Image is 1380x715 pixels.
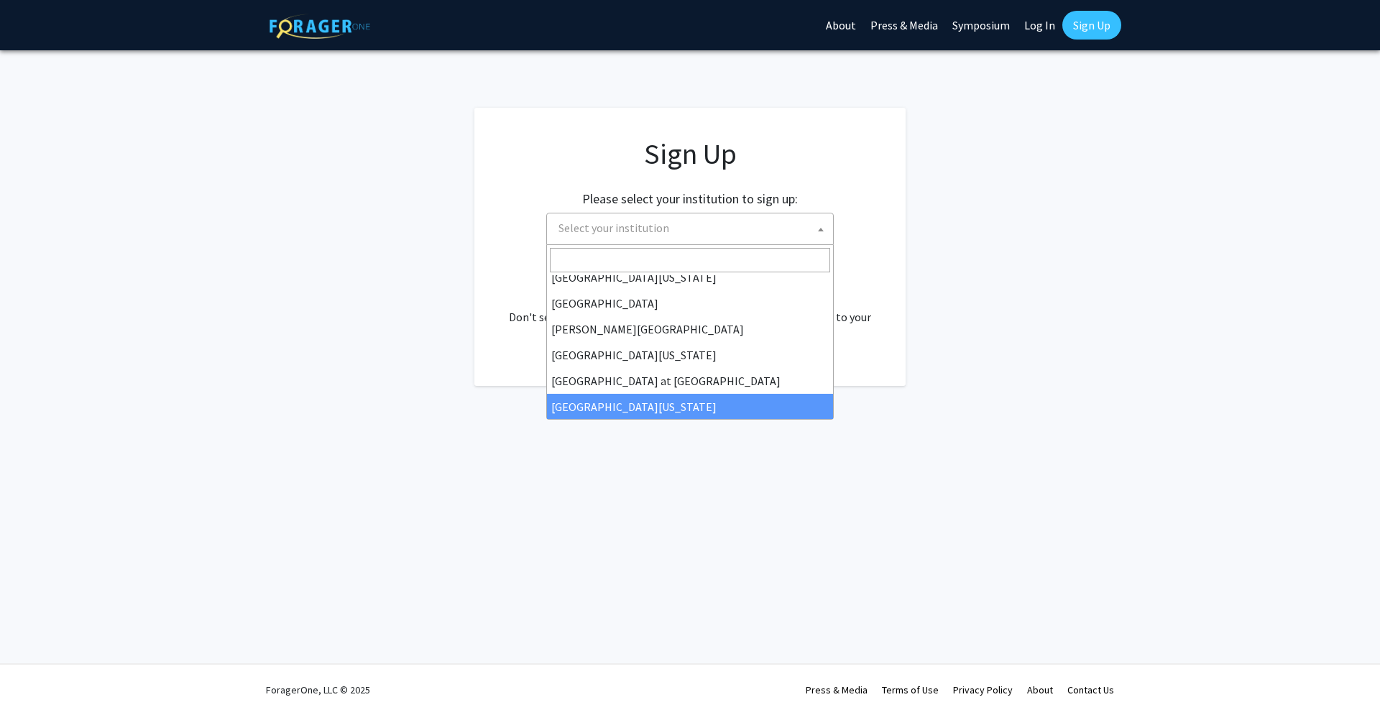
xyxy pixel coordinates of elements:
h2: Please select your institution to sign up: [582,191,798,207]
li: [PERSON_NAME][GEOGRAPHIC_DATA] [547,316,833,342]
li: [GEOGRAPHIC_DATA][US_STATE] [547,264,833,290]
div: ForagerOne, LLC © 2025 [266,665,370,715]
iframe: Chat [11,650,61,704]
li: [GEOGRAPHIC_DATA] [547,290,833,316]
a: About [1027,683,1053,696]
li: [GEOGRAPHIC_DATA][US_STATE] [547,342,833,368]
a: Privacy Policy [953,683,1013,696]
li: [GEOGRAPHIC_DATA] at [GEOGRAPHIC_DATA] [547,368,833,394]
li: [GEOGRAPHIC_DATA][US_STATE] [547,394,833,420]
span: Select your institution [558,221,669,235]
input: Search [550,248,830,272]
a: Sign Up [1062,11,1121,40]
div: Already have an account? . Don't see your institution? about bringing ForagerOne to your institut... [503,274,877,343]
span: Select your institution [546,213,834,245]
a: Press & Media [806,683,868,696]
img: ForagerOne Logo [270,14,370,39]
h1: Sign Up [503,137,877,171]
span: Select your institution [553,213,833,243]
a: Contact Us [1067,683,1114,696]
a: Terms of Use [882,683,939,696]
